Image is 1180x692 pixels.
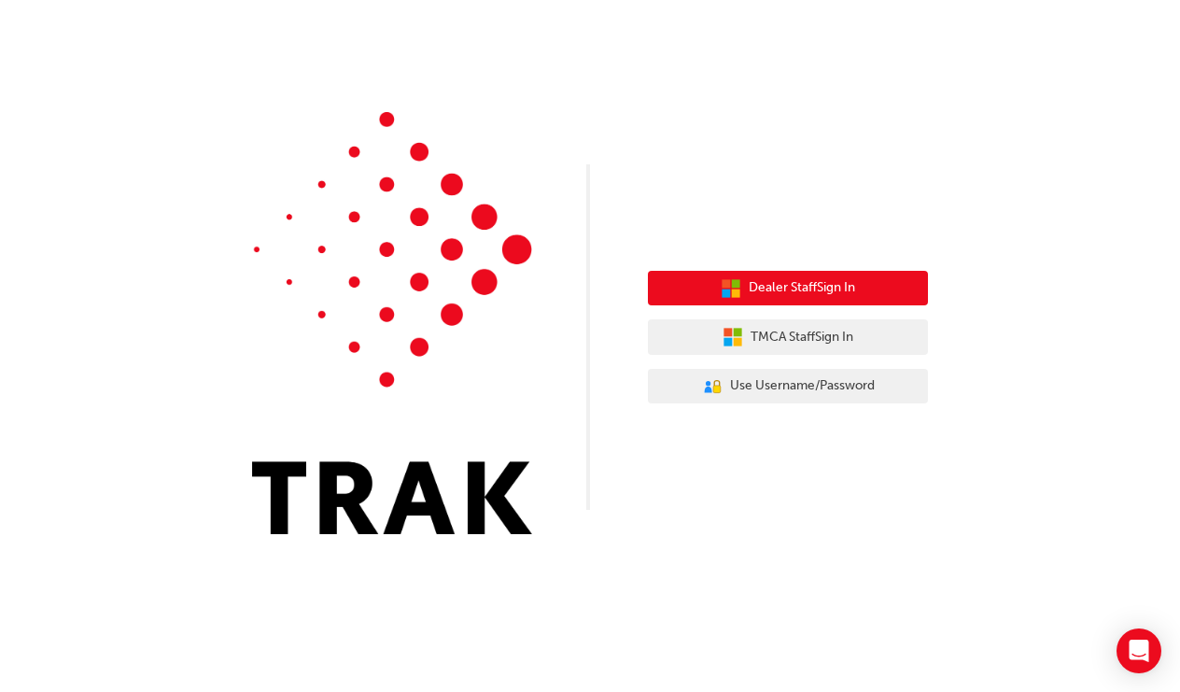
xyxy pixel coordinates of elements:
button: Use Username/Password [648,369,928,404]
button: TMCA StaffSign In [648,319,928,355]
span: Dealer Staff Sign In [749,277,855,299]
button: Dealer StaffSign In [648,271,928,306]
div: Open Intercom Messenger [1117,628,1161,673]
img: Trak [252,112,532,534]
span: TMCA Staff Sign In [751,327,853,348]
span: Use Username/Password [730,375,875,397]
